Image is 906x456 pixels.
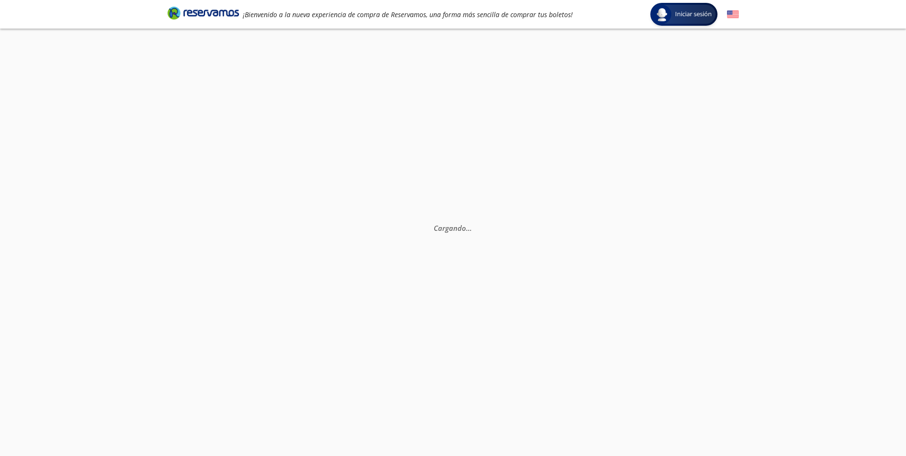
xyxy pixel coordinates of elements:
em: Cargando [434,223,472,233]
span: . [468,223,470,233]
span: Iniciar sesión [671,10,716,19]
span: . [470,223,472,233]
a: Brand Logo [168,6,239,23]
em: ¡Bienvenido a la nueva experiencia de compra de Reservamos, una forma más sencilla de comprar tus... [243,10,573,19]
button: English [727,9,739,20]
i: Brand Logo [168,6,239,20]
span: . [466,223,468,233]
